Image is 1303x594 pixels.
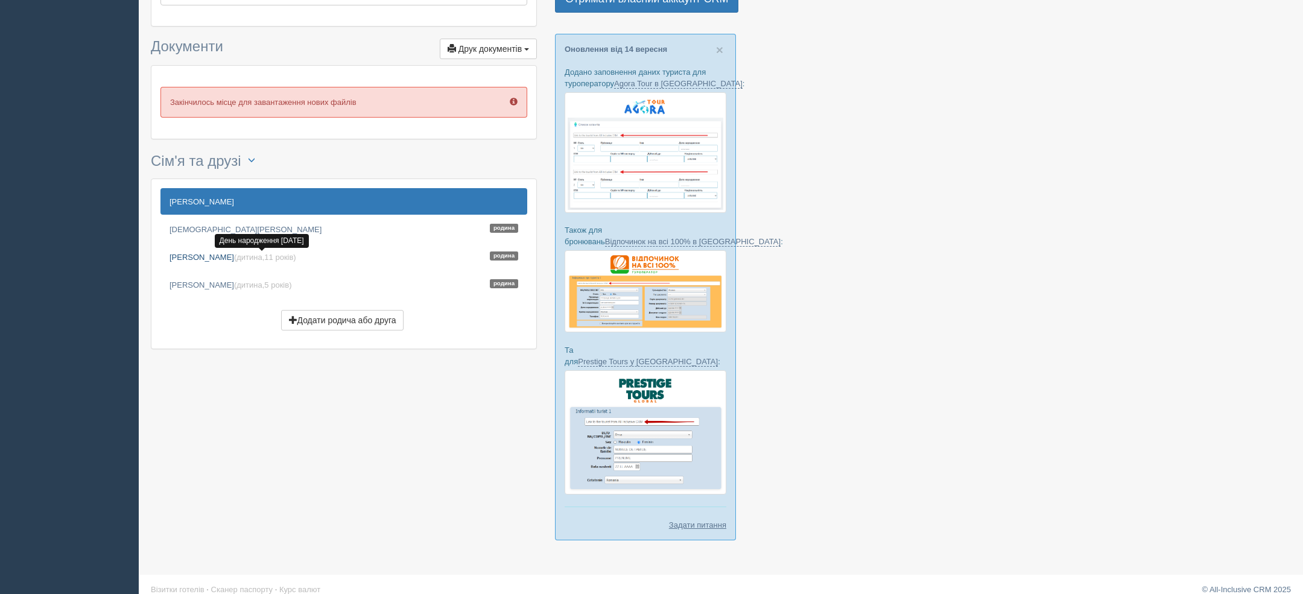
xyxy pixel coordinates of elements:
a: Задати питання [669,519,726,531]
a: [PERSON_NAME](дитина,11 роківДень народження [DATE]) Родина [160,244,527,270]
button: Додати родича або друга [281,310,404,330]
span: Родина [490,251,518,261]
a: [PERSON_NAME] [160,188,527,215]
span: Родина [490,224,518,233]
span: Родина [490,279,518,288]
button: Друк документів [440,39,537,59]
p: Також для бронювань : [565,224,726,247]
span: × [716,43,723,57]
span: Друк документів [458,44,522,54]
p: Закінчилось місце для завантаження нових файлів [160,87,527,118]
h3: Документи [151,39,537,59]
a: Agora Tour в [GEOGRAPHIC_DATA] [614,79,743,89]
span: · [275,585,277,594]
button: Close [716,43,723,56]
a: Відпочинок на всі 100% в [GEOGRAPHIC_DATA] [605,237,781,247]
a: Курс валют [279,585,320,594]
a: Оновлення від 14 вересня [565,45,667,54]
img: otdihnavse100--%D1%84%D0%BE%D1%80%D0%BC%D0%B0-%D0%B1%D1%80%D0%BE%D0%BD%D0%B8%D1%80%D0%BE%D0%B2%D0... [565,250,726,332]
a: Візитки готелів [151,585,204,594]
span: (дитина, ) [234,253,296,262]
div: День народження [DATE] [215,234,309,248]
img: prestige-tours-booking-form-crm-for-travel-agents.png [565,370,726,494]
span: · [206,585,209,594]
p: Додано заповнення даних туриста для туроператору : [565,66,726,89]
a: © All-Inclusive CRM 2025 [1202,585,1291,594]
h3: Сім'я та друзі [151,151,537,172]
a: [DEMOGRAPHIC_DATA][PERSON_NAME]Родина [160,216,527,242]
img: agora-tour-%D1%84%D0%BE%D1%80%D0%BC%D0%B0-%D0%B1%D1%80%D0%BE%D0%BD%D1%8E%D0%B2%D0%B0%D0%BD%D0%BD%... [565,92,726,213]
a: [PERSON_NAME](дитина,5 років) Родина [160,271,527,298]
span: (дитина, ) [234,280,292,289]
p: Та для : [565,344,726,367]
span: 11 років [264,253,293,262]
a: Сканер паспорту [211,585,273,594]
a: Prestige Tours у [GEOGRAPHIC_DATA] [578,357,718,367]
span: 5 років [264,280,289,289]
